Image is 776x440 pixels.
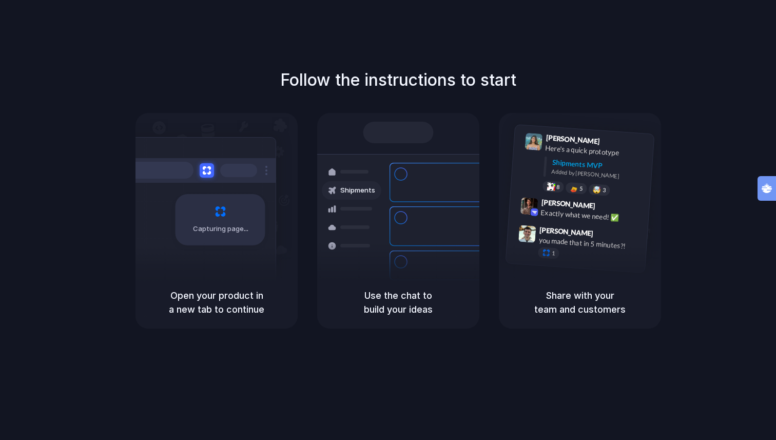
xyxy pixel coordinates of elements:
div: Exactly what we need! ✅ [540,207,643,224]
h5: Share with your team and customers [511,289,649,316]
span: [PERSON_NAME] [539,224,594,239]
span: Capturing page [193,224,250,234]
h1: Follow the instructions to start [280,68,516,92]
span: 5 [579,185,583,191]
span: 8 [556,184,560,189]
h5: Open your product in a new tab to continue [148,289,285,316]
span: [PERSON_NAME] [546,132,600,147]
span: 9:42 AM [598,201,619,214]
div: 🤯 [593,186,602,194]
span: 1 [552,251,555,256]
div: you made that in 5 minutes?! [538,235,641,252]
span: 9:47 AM [596,229,617,241]
div: Shipments MVP [552,157,647,174]
div: Added by [PERSON_NAME] [551,167,646,182]
span: [PERSON_NAME] [541,196,595,211]
span: 3 [603,187,606,193]
span: 9:41 AM [603,137,624,149]
h5: Use the chat to build your ideas [329,289,467,316]
div: Here's a quick prototype [545,142,648,160]
span: Shipments [340,185,375,196]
